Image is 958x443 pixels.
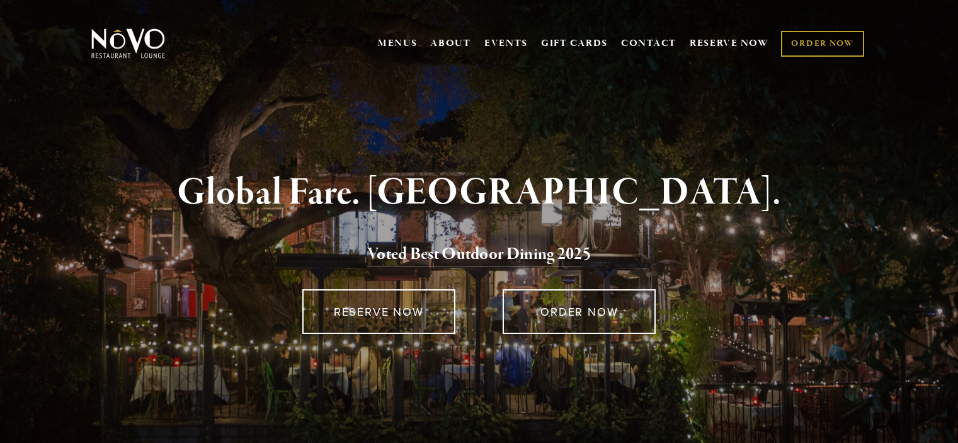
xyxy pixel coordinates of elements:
a: GIFT CARDS [541,32,608,55]
strong: Global Fare. [GEOGRAPHIC_DATA]. [177,169,781,217]
a: CONTACT [621,32,676,55]
a: RESERVE NOW [690,32,769,55]
a: EVENTS [484,37,528,50]
a: Voted Best Outdoor Dining 202 [367,243,583,267]
a: ABOUT [430,37,471,50]
h2: 5 [112,241,847,268]
a: ORDER NOW [781,31,864,57]
a: RESERVE NOW [302,289,455,334]
a: ORDER NOW [503,289,656,334]
a: MENUS [378,37,418,50]
img: Novo Restaurant &amp; Lounge [89,28,168,59]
